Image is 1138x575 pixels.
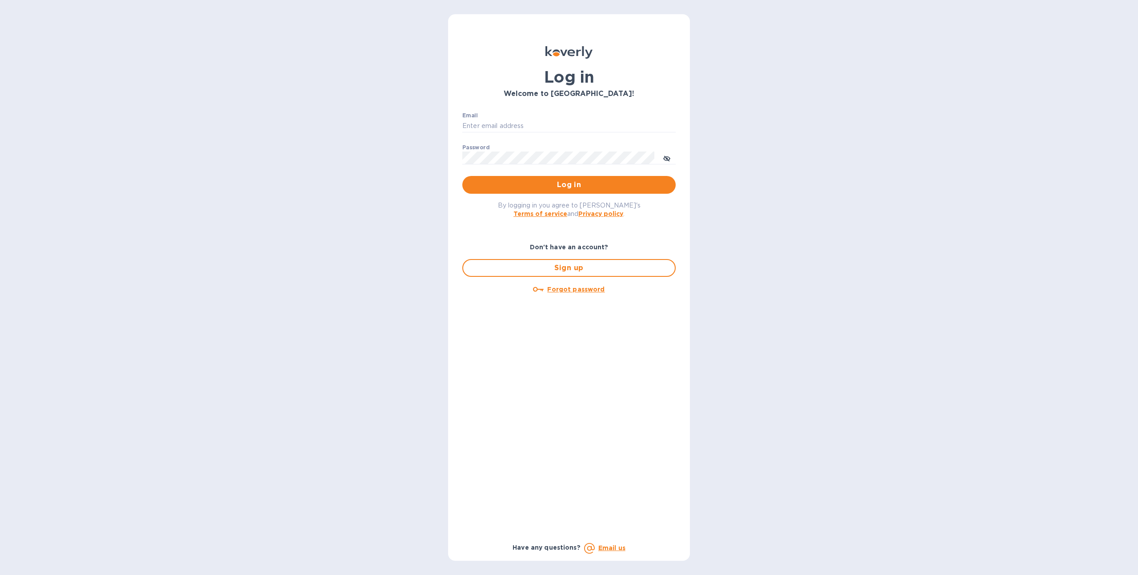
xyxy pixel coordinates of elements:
span: Sign up [470,263,668,273]
label: Email [462,113,478,118]
img: Koverly [545,46,593,59]
h1: Log in [462,68,676,86]
button: Log in [462,176,676,194]
h3: Welcome to [GEOGRAPHIC_DATA]! [462,90,676,98]
span: By logging in you agree to [PERSON_NAME]'s and . [498,202,641,217]
a: Terms of service [513,210,567,217]
b: Have any questions? [513,544,581,551]
button: toggle password visibility [658,149,676,167]
label: Password [462,145,489,150]
input: Enter email address [462,120,676,133]
b: Don't have an account? [530,244,609,251]
a: Email us [598,544,625,551]
u: Forgot password [547,286,605,293]
a: Privacy policy [578,210,623,217]
button: Sign up [462,259,676,277]
span: Log in [469,180,669,190]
